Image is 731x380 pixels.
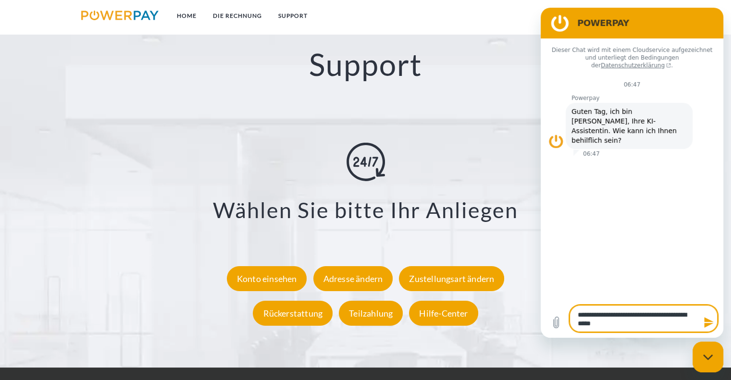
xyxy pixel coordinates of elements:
[205,7,270,25] a: DIE RECHNUNG
[253,301,333,326] div: Rückerstattung
[224,273,310,284] a: Konto einsehen
[339,301,403,326] div: Teilzahlung
[250,308,335,319] a: Rückerstattung
[169,7,205,25] a: Home
[311,273,396,284] a: Adresse ändern
[313,266,393,291] div: Adresse ändern
[407,308,480,319] a: Hilfe-Center
[600,7,630,25] a: agb
[396,273,507,284] a: Zustellungsart ändern
[399,266,504,291] div: Zustellungsart ändern
[49,196,682,223] h3: Wählen Sie bitte Ihr Anliegen
[347,143,385,181] img: online-shopping.svg
[227,266,307,291] div: Konto einsehen
[693,342,723,372] iframe: Schaltfläche zum Öffnen des Messaging-Fensters; Konversation läuft
[409,301,478,326] div: Hilfe-Center
[541,8,723,338] iframe: Messaging-Fenster
[37,46,694,84] h2: Support
[336,308,405,319] a: Teilzahlung
[81,11,159,20] img: logo-powerpay.svg
[270,7,316,25] a: SUPPORT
